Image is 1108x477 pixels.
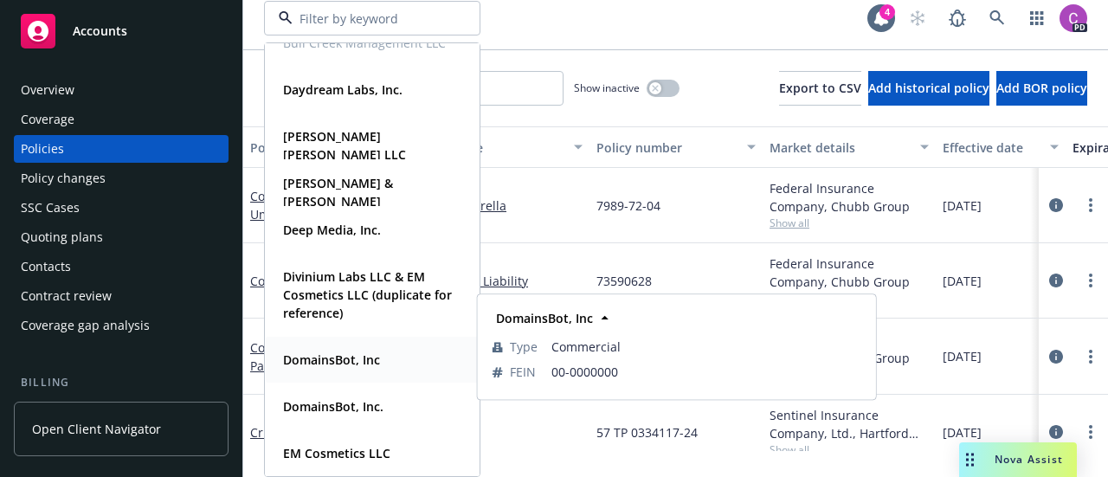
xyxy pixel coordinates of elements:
button: Policy details [243,126,373,168]
a: Start snowing [900,1,935,35]
span: FEIN [510,363,536,381]
span: Accounts [73,24,127,38]
strong: Daydream Labs, Inc. [283,81,403,98]
strong: EM Cosmetics LLC [283,445,390,461]
a: circleInformation [1046,195,1066,216]
span: Commercial [551,338,861,356]
div: Overview [21,76,74,104]
strong: DomainsBot, Inc. [283,398,383,415]
a: Coverage gap analysis [14,312,229,339]
strong: Deep Media, Inc. [283,222,381,238]
span: Add historical policy [868,80,989,96]
span: 00-0000000 [551,363,861,381]
div: Contract review [21,282,112,310]
span: Export to CSV [779,80,861,96]
div: Drag to move [959,442,981,477]
button: Policy number [589,126,763,168]
a: circleInformation [1046,270,1066,291]
span: [DATE] [943,272,982,290]
div: Coverage gap analysis [21,312,150,339]
div: SSC Cases [21,194,80,222]
span: Show inactive [574,81,640,95]
span: 57 TP 0334117-24 [596,423,698,442]
div: Policies [21,135,64,163]
button: Lines of coverage [373,126,589,168]
a: Accounts [14,7,229,55]
span: [DATE] [943,347,982,365]
div: Policy changes [21,164,106,192]
a: Commercial Umbrella [380,197,583,215]
div: Market details [770,139,910,157]
a: Commercial Package [250,339,319,374]
span: Type [510,338,538,356]
span: Nova Assist [995,452,1063,467]
a: Crime [250,424,285,441]
span: [DATE] [943,197,982,215]
a: more [1080,346,1101,367]
div: Billing [14,374,229,391]
a: Report a Bug [940,1,975,35]
span: Show all [770,442,929,457]
strong: [PERSON_NAME] [PERSON_NAME] LLC [283,128,406,163]
div: Policy number [596,139,737,157]
button: Effective date [936,126,1066,168]
button: Add BOR policy [996,71,1087,106]
div: Policy details [250,139,347,157]
a: circleInformation [1046,422,1066,442]
button: Nova Assist [959,442,1077,477]
span: Bull Creek Management LLC [283,34,446,52]
button: Add historical policy [868,71,989,106]
strong: DomainsBot, Inc [496,310,593,326]
a: Commercial Umbrella [250,188,319,222]
a: Contacts [14,253,229,280]
div: Quoting plans [21,223,103,251]
div: Coverage [21,106,74,133]
a: more [1080,422,1101,442]
a: Coverage [14,106,229,133]
strong: [PERSON_NAME] & [PERSON_NAME] [283,175,393,209]
div: Effective date [943,139,1040,157]
span: Show all [770,216,929,230]
strong: Divinium Labs LLC & EM Cosmetics LLC (duplicate for reference) [283,268,452,321]
div: Federal Insurance Company, Chubb Group [770,255,929,291]
a: Commercial Auto [250,273,350,289]
a: Commercial Auto Liability [380,272,583,290]
a: Quoting plans [14,223,229,251]
a: more [1080,270,1101,291]
span: [DATE] [943,423,982,442]
div: Federal Insurance Company, Chubb Group [770,179,929,216]
a: Policies [14,135,229,163]
a: Crime [380,423,583,442]
span: 73590628 [596,272,652,290]
button: Export to CSV [779,71,861,106]
a: Contract review [14,282,229,310]
span: 7989-72-04 [596,197,660,215]
a: Policy changes [14,164,229,192]
img: photo [1060,4,1087,32]
a: Overview [14,76,229,104]
strong: DomainsBot, Inc [283,351,380,368]
a: Search [980,1,1015,35]
div: 4 [879,4,895,20]
a: SSC Cases [14,194,229,222]
input: Filter by keyword [293,10,445,28]
a: circleInformation [1046,346,1066,367]
span: Open Client Navigator [32,420,161,438]
span: Show all [770,291,929,306]
span: Add BOR policy [996,80,1087,96]
button: Market details [763,126,936,168]
a: more [1080,195,1101,216]
a: Switch app [1020,1,1054,35]
div: Contacts [21,253,71,280]
div: Sentinel Insurance Company, Ltd., Hartford Insurance Group [770,406,929,442]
